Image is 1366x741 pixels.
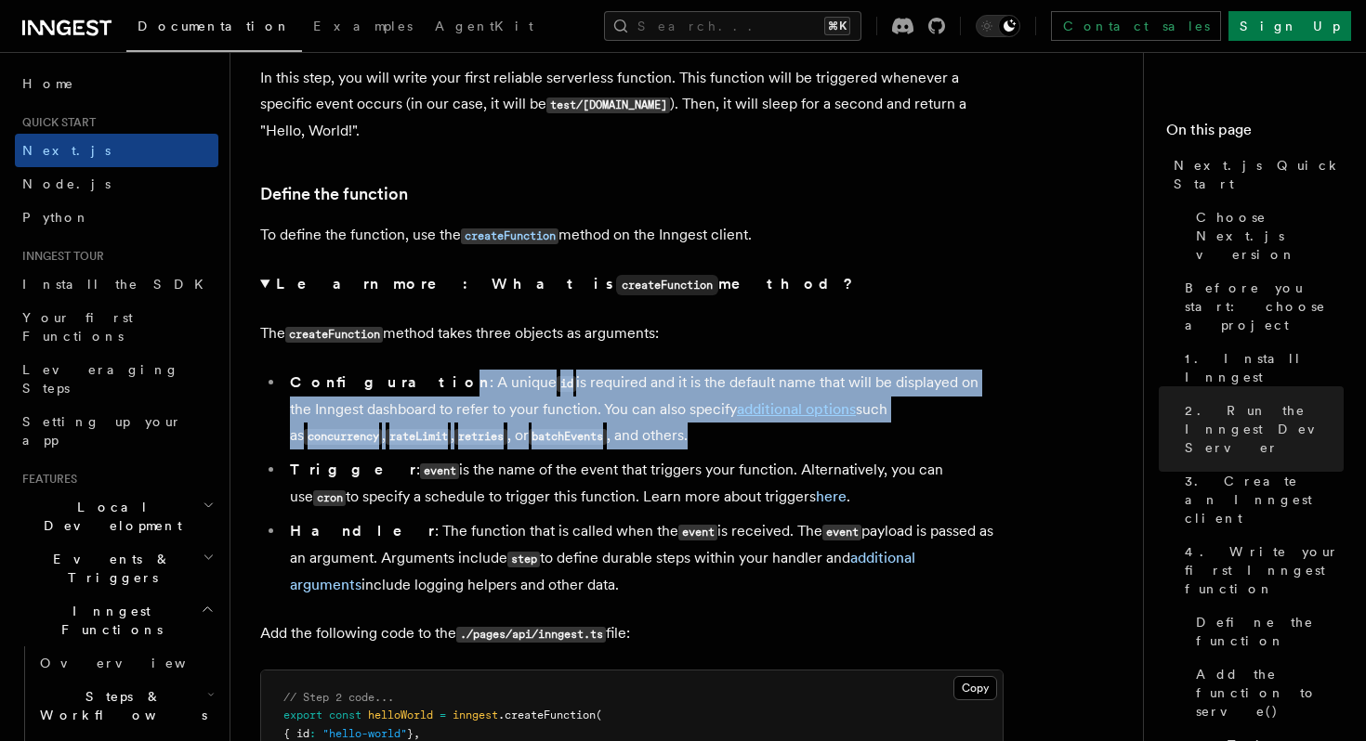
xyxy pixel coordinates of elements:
li: : A unique is required and it is the default name that will be displayed on the Inngest dashboard... [284,370,1004,449]
a: additional arguments [290,549,915,593]
span: Before you start: choose a project [1185,279,1344,334]
p: The method takes three objects as arguments: [260,320,1004,347]
a: Examples [302,6,424,50]
code: retries [454,429,506,445]
button: Copy [953,676,997,700]
span: Events & Triggers [15,550,203,587]
a: Define the function [1189,605,1344,657]
span: 3. Create an Inngest client [1185,472,1344,527]
button: Steps & Workflows [33,680,218,732]
button: Search...⌘K [604,11,861,41]
span: Home [22,74,74,93]
a: Next.js [15,134,218,167]
a: 3. Create an Inngest client [1177,464,1344,535]
span: Overview [40,656,231,670]
span: .createFunction [498,708,596,721]
span: "hello-world" [322,727,407,740]
span: ( [596,708,602,721]
span: Quick start [15,115,96,130]
span: } [407,727,414,740]
a: here [816,487,847,505]
span: Features [15,472,77,487]
span: Examples [313,19,413,33]
code: event [822,525,861,540]
a: Node.js [15,167,218,201]
span: Documentation [138,19,291,33]
a: Your first Functions [15,301,218,353]
span: Your first Functions [22,310,133,344]
span: Local Development [15,498,203,535]
span: export [283,708,322,721]
a: Install the SDK [15,267,218,301]
strong: Handler [290,522,435,539]
a: additional options [737,400,856,418]
span: const [329,708,361,721]
span: AgentKit [435,19,533,33]
a: Sign Up [1228,11,1351,41]
span: , [414,727,420,740]
button: Inngest Functions [15,594,218,646]
span: Choose Next.js version [1196,208,1344,264]
span: Node.js [22,176,111,191]
li: : The function that is called when the is received. The payload is passed as an argument. Argumen... [284,518,1004,598]
code: test/[DOMAIN_NAME] [546,97,670,113]
code: event [420,463,459,479]
span: { id [283,727,309,740]
kbd: ⌘K [824,17,850,35]
a: Choose Next.js version [1189,201,1344,271]
span: Inngest Functions [15,602,201,639]
span: inngest [453,708,498,721]
span: Add the function to serve() [1196,665,1344,721]
span: Setting up your app [22,414,182,448]
a: Home [15,67,218,100]
code: createFunction [285,327,383,343]
a: Overview [33,646,218,680]
code: batchEvents [529,429,607,445]
code: createFunction [616,275,718,295]
span: Steps & Workflows [33,687,207,724]
a: AgentKit [424,6,545,50]
a: Define the function [260,181,408,207]
a: 2. Run the Inngest Dev Server [1177,394,1344,464]
a: Documentation [126,6,302,52]
span: helloWorld [368,708,433,721]
span: // Step 2 code... [283,691,394,704]
span: Define the function [1196,613,1344,650]
a: Before you start: choose a project [1177,271,1344,342]
code: rateLimit [386,429,451,445]
a: Python [15,201,218,234]
a: 1. Install Inngest [1177,342,1344,394]
span: 4. Write your first Inngest function [1185,542,1344,598]
code: id [557,376,576,392]
code: event [678,525,717,540]
span: Next.js [22,143,111,158]
button: Toggle dark mode [976,15,1020,37]
span: Inngest tour [15,249,104,264]
strong: Learn more: What is method? [276,275,857,292]
button: Events & Triggers [15,542,218,594]
span: 2. Run the Inngest Dev Server [1185,401,1344,457]
p: In this step, you will write your first reliable serverless function. This function will be trigg... [260,65,1004,144]
span: Leveraging Steps [22,362,179,396]
h4: On this page [1166,119,1344,149]
code: concurrency [304,429,382,445]
code: cron [313,490,346,506]
p: To define the function, use the method on the Inngest client. [260,222,1004,249]
code: ./pages/api/inngest.ts [456,627,606,643]
a: Leveraging Steps [15,353,218,405]
strong: Configuration [290,373,490,391]
span: : [309,727,316,740]
code: createFunction [461,228,558,244]
a: Next.js Quick Start [1166,149,1344,201]
button: Local Development [15,490,218,542]
span: 1. Install Inngest [1185,349,1344,386]
strong: Trigger [290,461,416,478]
a: 4. Write your first Inngest function [1177,535,1344,605]
span: Python [22,210,90,225]
summary: Learn more: What iscreateFunctionmethod? [260,271,1004,298]
li: : is the name of the event that triggers your function. Alternatively, you can use to specify a s... [284,457,1004,511]
a: Setting up your app [15,405,218,457]
span: = [440,708,446,721]
span: Next.js Quick Start [1174,156,1344,193]
span: Install the SDK [22,277,215,292]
